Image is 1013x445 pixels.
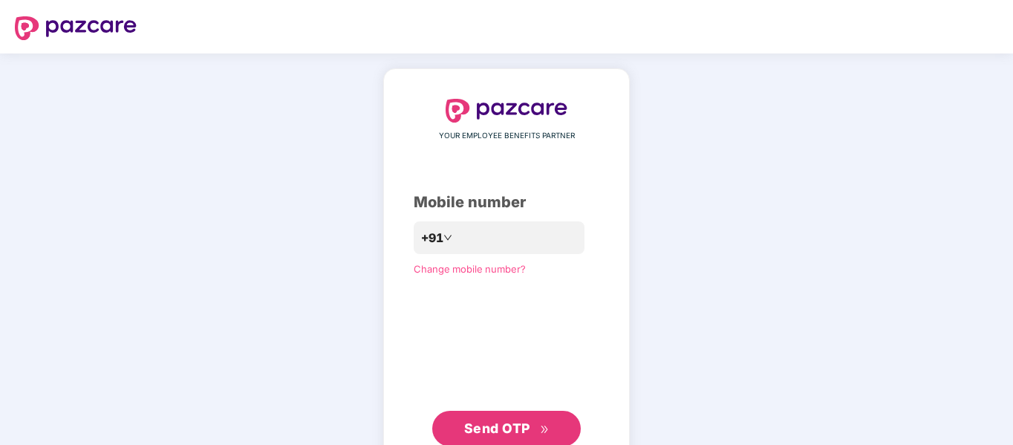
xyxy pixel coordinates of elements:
a: Change mobile number? [414,263,526,275]
img: logo [15,16,137,40]
img: logo [446,99,567,123]
span: YOUR EMPLOYEE BENEFITS PARTNER [439,130,575,142]
span: double-right [540,425,550,435]
span: down [443,233,452,242]
span: +91 [421,229,443,247]
span: Send OTP [464,420,530,436]
div: Mobile number [414,191,599,214]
